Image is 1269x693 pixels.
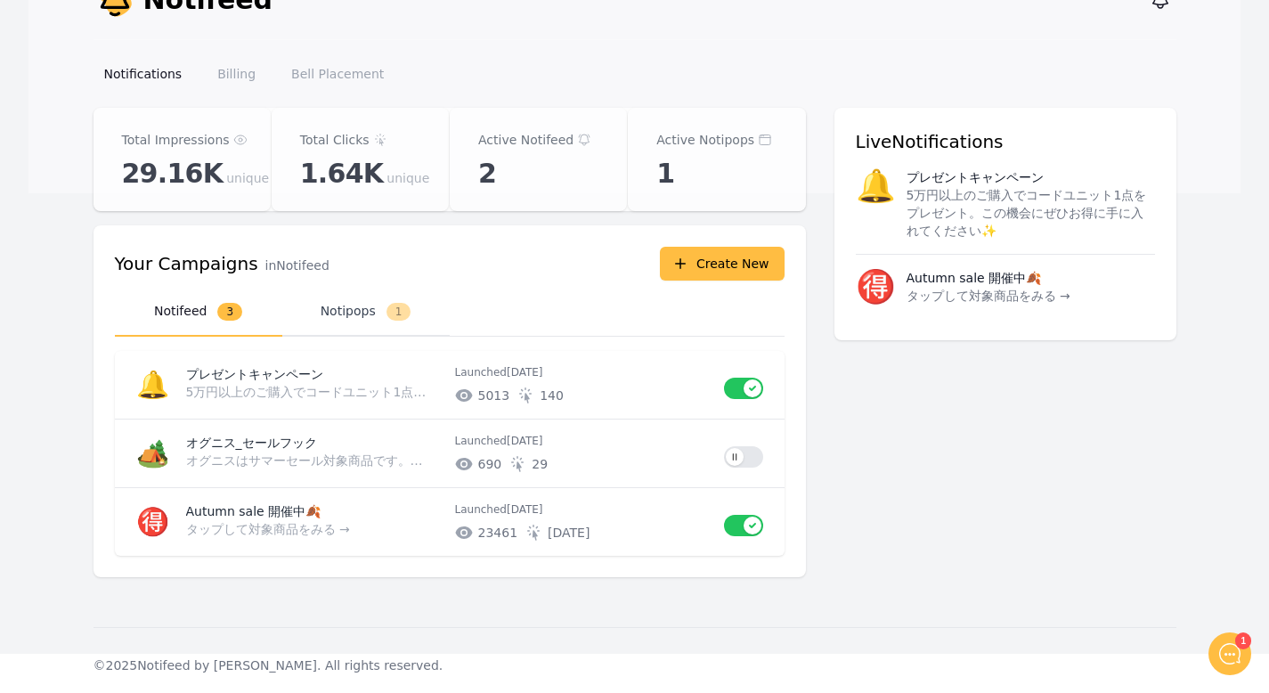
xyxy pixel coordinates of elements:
time: 2025-08-22T01:03:02.936Z [507,435,543,447]
span: # of unique impressions [478,387,510,404]
span: # of unique clicks [532,455,548,473]
p: Launched [455,365,710,379]
span: 🔔 [136,369,169,400]
span: # of unique clicks [548,524,590,542]
a: Notifications [94,58,193,90]
p: Active Notifeed [478,129,573,151]
p: オグニスはサマーセール対象商品です。お得に購入できるのは8/31まで。お早めにご確認ください！ [186,452,434,469]
h3: Live Notifications [856,129,1155,154]
span: 🉐 [136,506,169,537]
h3: Your Campaigns [115,251,258,276]
nav: Tabs [115,288,785,337]
p: プレゼントキャンペーン [907,168,1044,186]
span: # of unique impressions [478,455,502,473]
p: Autumn sale 開催中🍂 [907,269,1042,287]
iframe: gist-messenger-bubble-iframe [1208,632,1251,675]
a: 🉐Autumn sale 開催中🍂タップして対象商品をみる →Launched[DATE]23461[DATE] [115,488,785,556]
span: All rights reserved. [325,658,443,673]
span: 1 [656,158,674,190]
p: 5万円以上のご購入でコードユニット1点をプレゼント。この機会にぜひお得に手に入れてください✨ [907,186,1155,240]
span: © 2025 Notifeed by [PERSON_NAME]. [94,658,321,673]
button: Notipops1 [282,288,450,337]
button: New conversation [14,136,342,174]
p: Total Impressions [122,129,230,151]
span: unique [386,169,429,187]
a: Billing [207,58,266,90]
p: Autumn sale 開催中🍂 [186,502,441,520]
p: オグニス_セールフック [186,434,441,452]
time: 2025-08-13T14:12:34.913Z [507,503,543,516]
a: 🏕️オグニス_セールフックオグニスはサマーセール対象商品です。お得に購入できるのは8/31まで。お早めにご確認ください！Launched[DATE]69029 [115,420,785,487]
p: Launched [455,502,710,517]
span: We run on Gist [149,578,225,590]
p: Total Clicks [300,129,370,151]
span: 🉐 [856,269,896,305]
span: 3 [217,303,242,321]
p: プレゼントキャンペーン [186,365,441,383]
button: Create New [660,247,785,281]
a: 🔔プレゼントキャンペーン5万円以上のご購入でコードユニット1点をプレゼント。この機会にぜひお得に手に入れてください✨Launched[DATE]5013140 [115,351,785,419]
p: in Notifeed [265,257,329,274]
span: 1.64K [300,158,384,190]
span: 🔔 [856,168,896,240]
span: # of unique clicks [540,387,564,404]
p: タップして対象商品をみる → [907,287,1070,305]
p: 5万円以上のご購入でコードユニット1点をプレゼント。この機会にぜひお得に手に入れてください✨ [186,383,434,401]
span: unique [226,169,269,187]
span: 29.16K [122,158,224,190]
span: 2 [478,158,496,190]
p: タップして対象商品をみる → [186,520,434,538]
span: New conversation [115,148,214,162]
span: 1 [386,303,411,321]
a: Bell Placement [281,58,395,90]
span: 🏕️ [136,437,169,469]
span: # of unique impressions [478,524,518,542]
p: Active Notipops [656,129,754,151]
button: Notifeed3 [115,288,282,337]
time: 2025-09-20T00:53:52.828Z [507,366,543,379]
p: Launched [455,434,710,448]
